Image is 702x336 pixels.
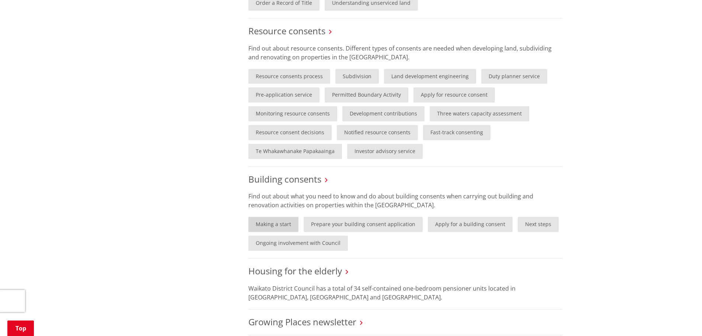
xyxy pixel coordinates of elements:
[248,25,325,37] a: Resource consents
[342,106,425,121] a: Development contributions
[248,106,337,121] a: Monitoring resource consents
[248,265,342,277] a: Housing for the elderly
[248,44,562,62] p: Find out about resource consents. Different types of consents are needed when developing land, su...
[248,144,342,159] a: Te Whakawhanake Papakaainga
[384,69,476,84] a: Land development engineering
[481,69,547,84] a: Duty planner service
[423,125,490,140] a: Fast-track consenting
[248,217,298,232] a: Making a start
[248,192,562,209] p: Find out about what you need to know and do about building consents when carrying out building an...
[248,69,330,84] a: Resource consents process
[248,173,321,185] a: Building consents
[430,106,529,121] a: Three waters capacity assessment
[248,284,562,302] p: Waikato District Council has a total of 34 self-contained one-bedroom pensioner units located in ...
[304,217,423,232] a: Prepare your building consent application
[518,217,559,232] a: Next steps
[428,217,513,232] a: Apply for a building consent
[248,316,356,328] a: Growing Places newsletter
[7,321,34,336] a: Top
[248,236,348,251] a: Ongoing involvement with Council
[668,305,695,332] iframe: Messenger Launcher
[325,87,408,103] a: Permitted Boundary Activity
[413,87,495,103] a: Apply for resource consent
[337,125,418,140] a: Notified resource consents
[347,144,423,159] a: Investor advisory service
[248,125,332,140] a: Resource consent decisions
[248,87,319,103] a: Pre-application service
[335,69,379,84] a: Subdivision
